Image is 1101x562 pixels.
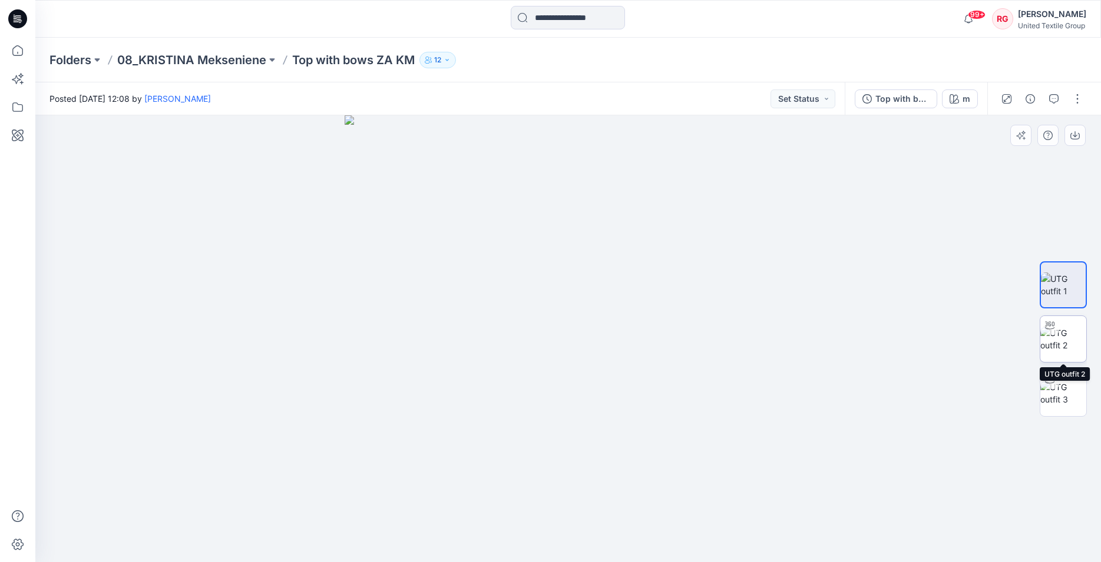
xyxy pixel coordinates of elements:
div: m [963,92,970,105]
button: Top with bows ZA KM [855,89,937,108]
a: 08_KRISTINA Mekseniene [117,52,266,68]
p: Top with bows ZA KM [292,52,415,68]
img: UTG outfit 3 [1040,381,1086,405]
a: Folders [49,52,91,68]
div: Top with bows ZA KM [875,92,930,105]
p: 12 [434,54,441,66]
a: [PERSON_NAME] [144,94,211,104]
img: UTG outfit 2 [1040,327,1086,351]
button: Details [1021,89,1040,108]
img: UTG outfit 1 [1041,272,1086,297]
span: 99+ [968,10,986,19]
img: eyJhbGciOiJIUzI1NiIsImtpZCI6IjAiLCJzbHQiOiJzZXMiLCJ0eXAiOiJKV1QifQ.eyJkYXRhIjp7InR5cGUiOiJzdG9yYW... [345,115,792,562]
div: United Textile Group [1018,21,1086,30]
div: RG [992,8,1013,29]
div: [PERSON_NAME] [1018,7,1086,21]
span: Posted [DATE] 12:08 by [49,92,211,105]
button: m [942,89,978,108]
button: 12 [419,52,456,68]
